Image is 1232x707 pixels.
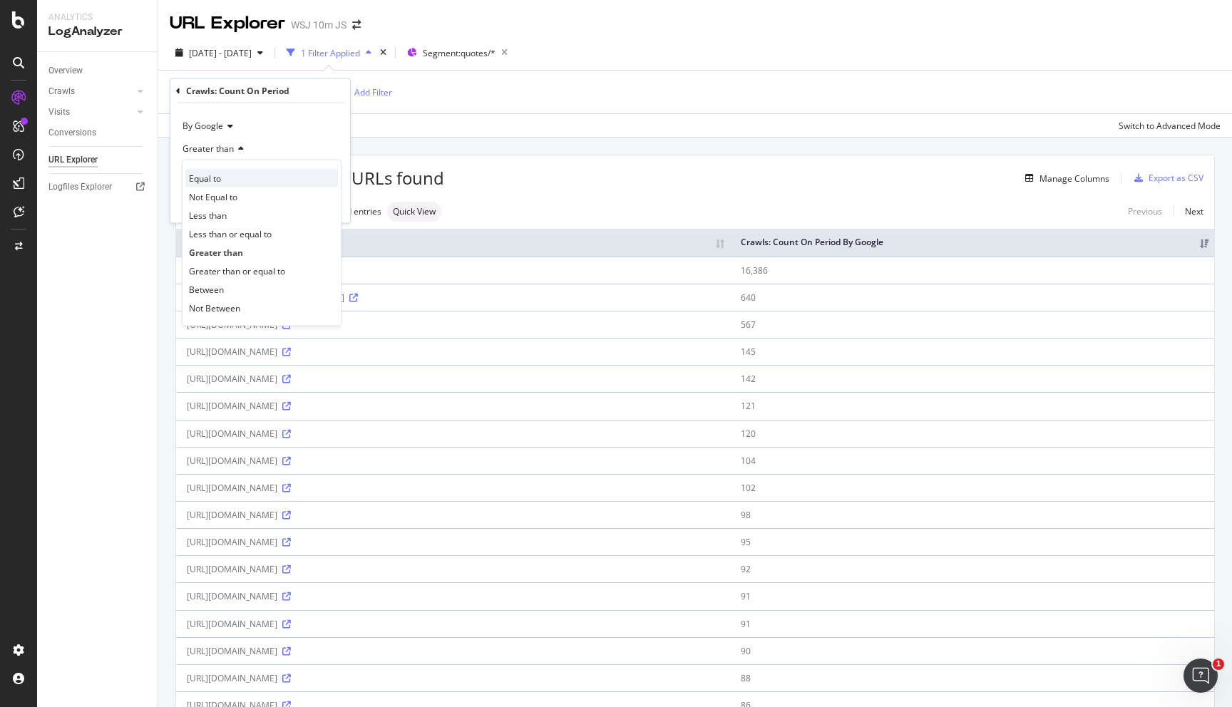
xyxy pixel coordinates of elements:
div: Conversions [48,125,96,140]
td: 120 [730,420,1214,447]
td: 121 [730,392,1214,419]
div: Crawls [48,84,75,99]
div: [URL][DOMAIN_NAME] [187,590,719,602]
button: Export as CSV [1129,167,1203,190]
button: Manage Columns [1020,170,1109,187]
td: 98 [730,501,1214,528]
div: Overview [48,63,83,78]
span: Segment: quotes/* [423,47,496,59]
span: Not Equal to [189,190,237,202]
td: 142 [730,365,1214,392]
div: [URL][DOMAIN_NAME] [187,482,719,494]
a: Conversions [48,125,148,140]
a: Overview [48,63,148,78]
div: LogAnalyzer [48,24,146,40]
td: 90 [730,637,1214,664]
div: [URL][DOMAIN_NAME] [187,645,719,657]
div: times [377,46,389,60]
button: Switch to Advanced Mode [1113,114,1221,137]
div: [URL][DOMAIN_NAME] [187,400,719,412]
button: 1 Filter Applied [281,41,377,64]
div: [URL][DOMAIN_NAME] [187,373,719,385]
div: arrow-right-arrow-left [352,20,361,30]
div: Switch to Advanced Mode [1119,120,1221,132]
div: Logfiles Explorer [48,180,112,195]
td: 88 [730,664,1214,691]
span: Equal to [189,172,221,184]
td: 567 [730,311,1214,338]
span: Greater than [183,143,234,155]
div: [URL][DOMAIN_NAME] [187,563,719,575]
span: Between [189,283,224,295]
div: URL Explorer [170,11,285,36]
span: 1 [1213,659,1224,670]
div: Crawls: Count On Period [186,85,289,97]
td: 145 [730,338,1214,365]
button: [DATE] - [DATE] [170,41,269,64]
td: 102 [730,474,1214,501]
div: [URL][DOMAIN_NAME] [187,509,719,521]
div: Add Filter [354,86,392,98]
div: Analytics [48,11,146,24]
div: 1 Filter Applied [301,47,360,59]
a: Visits [48,105,133,120]
span: Less than [189,209,227,221]
th: Crawls: Count On Period By Google: activate to sort column ascending [730,229,1214,257]
div: [URL][DOMAIN_NAME] [187,319,719,331]
span: Greater than or equal to [189,264,285,277]
button: Add Filter [335,83,392,100]
span: Greater than [189,246,243,258]
div: Manage Columns [1039,172,1109,185]
div: Visits [48,105,70,120]
a: Next [1174,201,1203,222]
div: [URL][DOMAIN_NAME] [187,536,719,548]
div: [URL][DOMAIN_NAME] [187,672,719,684]
a: URL Explorer [48,153,148,167]
div: [URL][DOMAIN_NAME] [187,455,719,467]
div: neutral label [387,202,441,222]
div: [URL][DOMAIN_NAME][PERSON_NAME] [187,291,719,304]
td: 92 [730,555,1214,582]
td: 95 [730,528,1214,555]
th: Full URL: activate to sort column ascending [176,229,730,257]
span: Not Between [189,301,240,314]
button: Cancel [176,197,221,212]
a: Crawls [48,84,133,99]
span: Less than or equal to [189,227,272,239]
td: 91 [730,610,1214,637]
td: 16,386 [730,257,1214,284]
span: [DATE] - [DATE] [189,47,252,59]
td: 104 [730,447,1214,474]
td: 91 [730,582,1214,609]
span: Quick View [393,207,436,216]
div: WSJ 10m JS [291,18,346,32]
div: [URL][DOMAIN_NAME] [187,618,719,630]
iframe: Intercom live chat [1184,659,1218,693]
span: By Google [183,120,223,132]
button: Segment:quotes/* [401,41,513,64]
div: URL Explorer [48,153,98,167]
div: Export as CSV [1149,172,1203,184]
div: [URL][DOMAIN_NAME] [187,346,719,358]
div: [URL][DOMAIN_NAME] [187,428,719,440]
td: 640 [730,284,1214,311]
div: [URL][DOMAIN_NAME] [187,264,719,277]
a: Logfiles Explorer [48,180,148,195]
